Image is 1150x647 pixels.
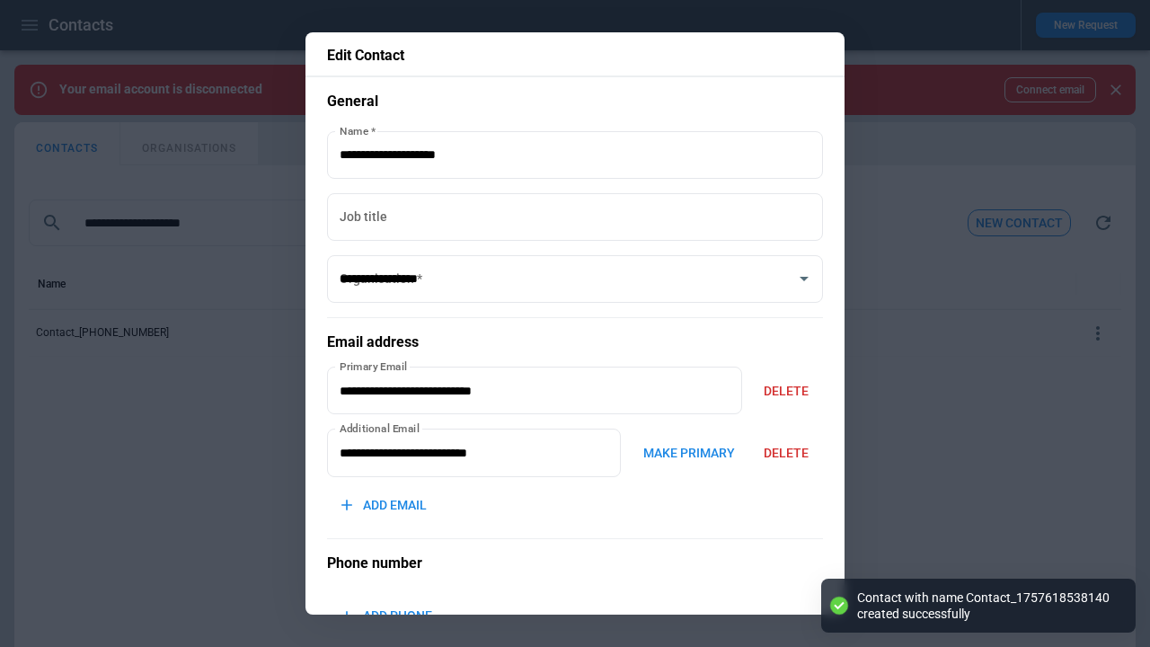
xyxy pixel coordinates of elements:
[628,434,749,473] button: MAKE PRIMARY
[749,372,823,411] button: DELETE
[327,486,441,525] button: ADD EMAIL
[857,589,1118,622] div: Contact with name Contact_1757618538140 created successfully
[340,421,420,436] label: Additional Email
[749,434,823,473] button: DELETE
[327,332,823,352] h5: Email address
[327,597,447,635] button: ADD PHONE
[340,123,376,138] label: Name
[327,92,823,111] h5: General
[340,359,408,374] label: Primary Email
[327,47,823,65] p: Edit Contact
[327,554,823,573] h5: Phone number
[792,266,817,291] button: Open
